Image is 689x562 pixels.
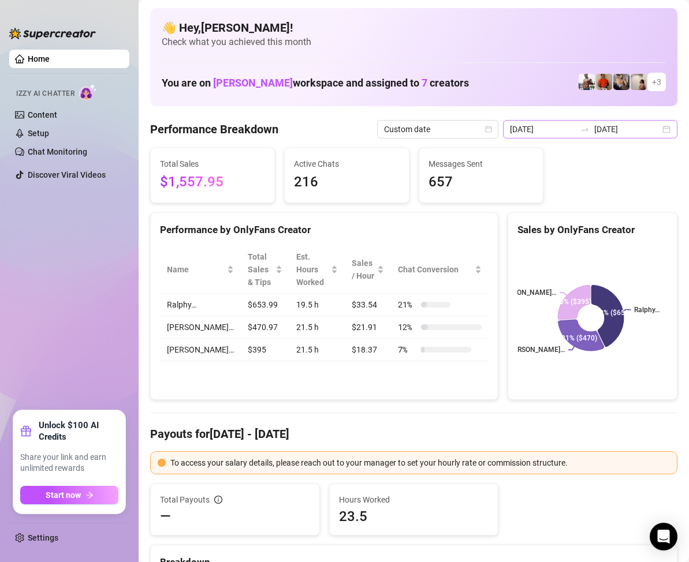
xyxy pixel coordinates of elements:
td: $653.99 [241,294,289,316]
span: Total Sales [160,158,265,170]
span: Chat Conversion [398,263,472,276]
th: Sales / Hour [345,246,392,294]
a: Chat Monitoring [28,147,87,156]
img: logo-BBDzfeDw.svg [9,28,96,39]
span: 216 [294,171,399,193]
td: Ralphy… [160,294,241,316]
img: JUSTIN [579,74,595,90]
span: arrow-right [85,491,94,499]
div: To access your salary details, please reach out to your manager to set your hourly rate or commis... [170,456,670,469]
span: 21 % [398,298,416,311]
th: Chat Conversion [391,246,489,294]
td: $18.37 [345,339,392,361]
text: [PERSON_NAME]… [507,346,565,354]
a: Content [28,110,57,119]
span: [PERSON_NAME] [213,77,293,89]
td: [PERSON_NAME]… [160,339,241,361]
a: Home [28,54,50,63]
span: 23.5 [339,507,489,526]
td: $470.97 [241,316,289,339]
img: Ralphy [631,74,647,90]
text: Ralphy… [635,306,660,314]
div: Sales by OnlyFans Creator [517,222,668,238]
td: [PERSON_NAME]… [160,316,241,339]
span: + 3 [652,76,661,88]
th: Total Sales & Tips [241,246,289,294]
span: calendar [485,126,492,133]
span: Active Chats [294,158,399,170]
text: [PERSON_NAME]… [499,289,557,297]
span: — [160,507,171,526]
span: Check what you achieved this month [162,36,666,48]
span: Total Sales & Tips [248,250,273,289]
input: Start date [510,123,576,136]
span: Izzy AI Chatter [16,88,75,99]
td: 21.5 h [289,339,344,361]
a: Setup [28,129,49,138]
span: Total Payouts [160,493,210,506]
strong: Unlock $100 AI Credits [39,419,118,443]
img: Justin [596,74,612,90]
input: End date [594,123,660,136]
a: Discover Viral Videos [28,170,106,179]
td: $21.91 [345,316,392,339]
div: Est. Hours Worked [296,250,328,289]
span: Hours Worked [339,493,489,506]
span: Start now [46,490,81,500]
td: 21.5 h [289,316,344,339]
div: Performance by OnlyFans Creator [160,222,489,238]
span: info-circle [214,496,222,504]
span: Messages Sent [429,158,534,170]
img: AI Chatter [79,84,97,100]
a: Settings [28,533,58,542]
span: Sales / Hour [352,257,375,282]
div: Open Intercom Messenger [650,523,677,550]
span: 7 [422,77,427,89]
span: $1,557.95 [160,171,265,193]
span: exclamation-circle [158,459,166,467]
span: 7 % [398,343,416,356]
span: Name [167,263,225,276]
td: $395 [241,339,289,361]
span: Custom date [384,121,491,138]
img: George [613,74,630,90]
span: 12 % [398,321,416,334]
td: $33.54 [345,294,392,316]
h1: You are on workspace and assigned to creators [162,77,469,89]
span: swap-right [580,125,590,134]
span: gift [20,425,32,437]
td: 19.5 h [289,294,344,316]
th: Name [160,246,241,294]
span: to [580,125,590,134]
span: Share your link and earn unlimited rewards [20,452,118,474]
button: Start nowarrow-right [20,486,118,504]
h4: Performance Breakdown [150,121,278,137]
span: 657 [429,171,534,193]
h4: Payouts for [DATE] - [DATE] [150,426,677,442]
h4: 👋 Hey, [PERSON_NAME] ! [162,20,666,36]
